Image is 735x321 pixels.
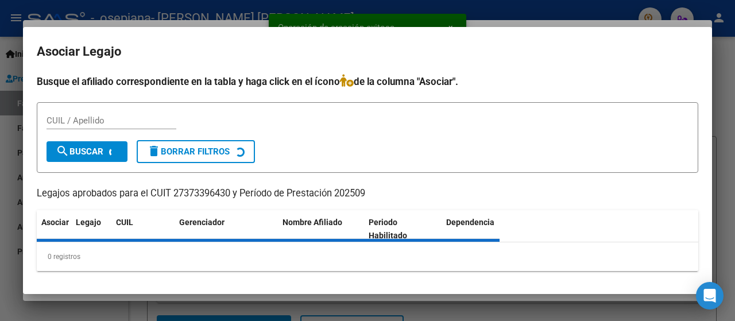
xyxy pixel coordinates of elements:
[111,210,175,248] datatable-header-cell: CUIL
[696,282,724,310] div: Open Intercom Messenger
[37,210,71,248] datatable-header-cell: Asociar
[364,210,442,248] datatable-header-cell: Periodo Habilitado
[442,210,528,248] datatable-header-cell: Dependencia
[175,210,278,248] datatable-header-cell: Gerenciador
[369,218,407,240] span: Periodo Habilitado
[56,144,69,158] mat-icon: search
[76,218,101,227] span: Legajo
[147,144,161,158] mat-icon: delete
[41,218,69,227] span: Asociar
[71,210,111,248] datatable-header-cell: Legajo
[37,242,698,271] div: 0 registros
[116,218,133,227] span: CUIL
[283,218,342,227] span: Nombre Afiliado
[179,218,225,227] span: Gerenciador
[37,187,698,201] p: Legajos aprobados para el CUIT 27373396430 y Período de Prestación 202509
[37,74,698,89] h4: Busque el afiliado correspondiente en la tabla y haga click en el ícono de la columna "Asociar".
[147,146,230,157] span: Borrar Filtros
[37,41,698,63] h2: Asociar Legajo
[137,140,255,163] button: Borrar Filtros
[278,210,364,248] datatable-header-cell: Nombre Afiliado
[56,146,103,157] span: Buscar
[446,218,494,227] span: Dependencia
[47,141,127,162] button: Buscar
